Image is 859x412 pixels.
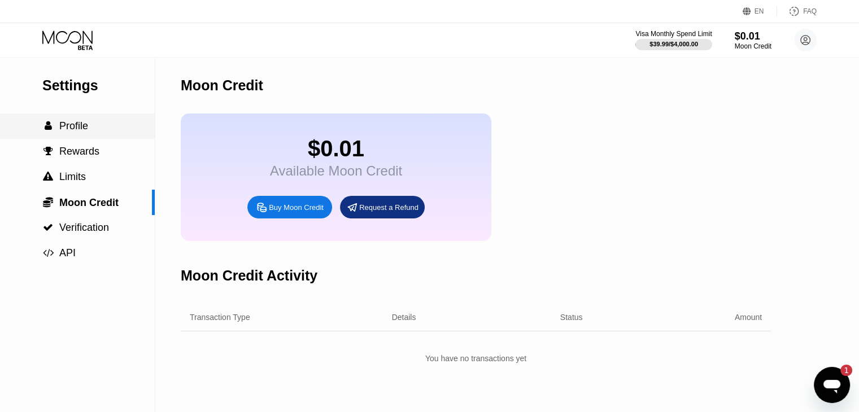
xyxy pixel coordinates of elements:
div:  [42,248,54,258]
div: Amount [735,313,762,322]
span:  [45,121,52,131]
span:  [43,146,53,156]
div: Settings [42,77,155,94]
div: Moon Credit [181,77,263,94]
div: Buy Moon Credit [269,203,324,212]
div: Status [560,313,583,322]
div: FAQ [803,7,817,15]
div: EN [743,6,777,17]
div: Buy Moon Credit [247,196,332,218]
div: Visa Monthly Spend Limit [635,30,712,38]
span: Rewards [59,146,99,157]
div: Moon Credit Activity [181,268,317,284]
div: You have no transactions yet [181,348,771,369]
span:  [43,196,53,208]
div:  [42,196,54,208]
div: Moon Credit [735,42,771,50]
div: Visa Monthly Spend Limit$39.99/$4,000.00 [635,30,712,50]
div: EN [755,7,764,15]
div:  [42,172,54,182]
span:  [43,222,53,233]
div: Details [392,313,416,322]
div: Request a Refund [340,196,425,218]
span: Limits [59,171,86,182]
span: API [59,247,76,258]
span: Profile [59,120,88,132]
span:  [43,248,54,258]
div: $0.01 [735,30,771,42]
iframe: Number of unread messages [830,365,852,376]
div: Transaction Type [190,313,250,322]
div: $0.01 [270,136,402,161]
span: Verification [59,222,109,233]
span:  [43,172,53,182]
div: Request a Refund [359,203,418,212]
div: $0.01Moon Credit [735,30,771,50]
div: $39.99 / $4,000.00 [649,41,698,47]
div: FAQ [777,6,817,17]
div:  [42,222,54,233]
div:  [42,146,54,156]
iframe: Button to launch messaging window, 1 unread message [814,367,850,403]
span: Moon Credit [59,197,119,208]
div: Available Moon Credit [270,163,402,179]
div:  [42,121,54,131]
